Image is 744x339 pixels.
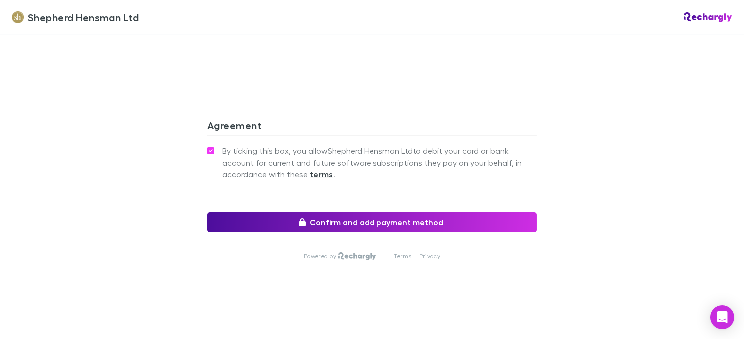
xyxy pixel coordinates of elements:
[222,145,537,180] span: By ticking this box, you allow Shepherd Hensman Ltd to debit your card or bank account for curren...
[684,12,732,22] img: Rechargly Logo
[338,252,376,260] img: Rechargly Logo
[419,252,440,260] a: Privacy
[28,10,139,25] span: Shepherd Hensman Ltd
[12,11,24,23] img: Shepherd Hensman Ltd's Logo
[394,252,411,260] a: Terms
[710,305,734,329] div: Open Intercom Messenger
[207,212,537,232] button: Confirm and add payment method
[304,252,338,260] p: Powered by
[384,252,386,260] p: |
[207,119,537,135] h3: Agreement
[310,169,333,179] strong: terms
